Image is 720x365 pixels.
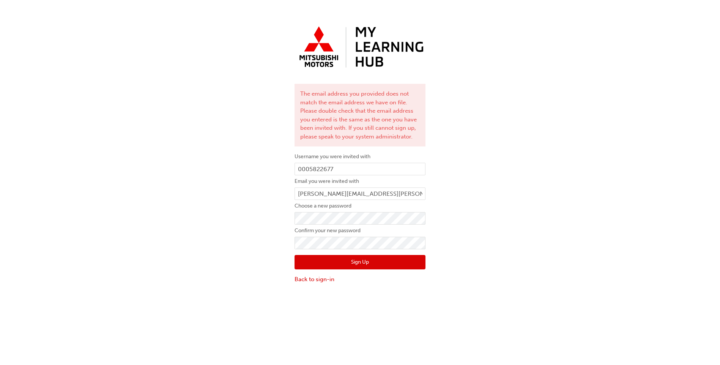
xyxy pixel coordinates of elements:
input: Username [295,163,425,176]
div: The email address you provided does not match the email address we have on file. Please double ch... [295,84,425,146]
button: Sign Up [295,255,425,269]
label: Username you were invited with [295,152,425,161]
label: Email you were invited with [295,177,425,186]
label: Choose a new password [295,201,425,211]
label: Confirm your new password [295,226,425,235]
a: Back to sign-in [295,275,425,284]
img: mmal [295,23,425,72]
